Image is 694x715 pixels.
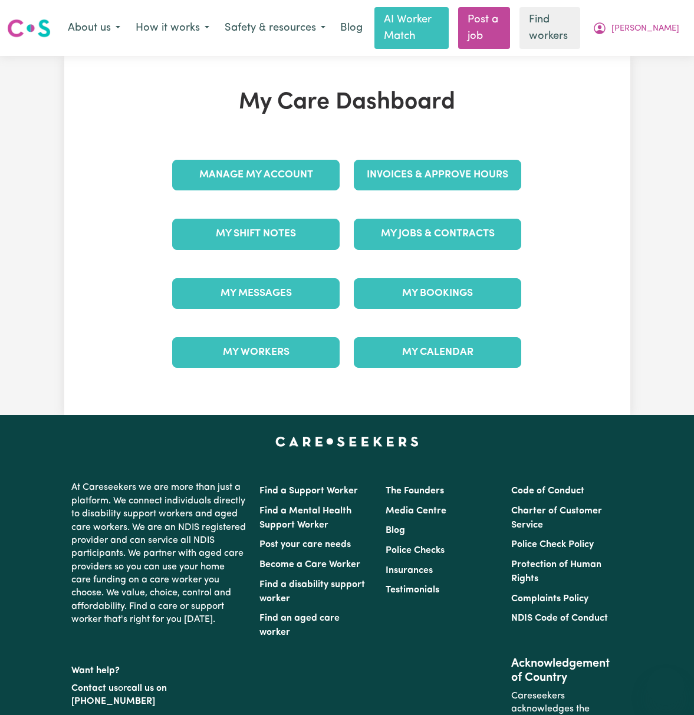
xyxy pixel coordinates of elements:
a: Police Check Policy [511,540,594,549]
img: Careseekers logo [7,18,51,39]
button: About us [60,16,128,41]
a: Insurances [386,566,433,575]
h1: My Care Dashboard [165,89,528,117]
a: Manage My Account [172,160,340,190]
a: My Bookings [354,278,521,309]
a: Blog [386,526,405,535]
a: My Calendar [354,337,521,368]
a: My Jobs & Contracts [354,219,521,249]
a: Find workers [519,7,580,49]
a: My Messages [172,278,340,309]
button: My Account [585,16,687,41]
a: Become a Care Worker [259,560,360,569]
p: or [71,677,246,713]
a: Find an aged care worker [259,614,340,637]
a: Police Checks [386,546,445,555]
a: My Workers [172,337,340,368]
button: How it works [128,16,217,41]
a: AI Worker Match [374,7,449,49]
a: Post your care needs [259,540,351,549]
a: Invoices & Approve Hours [354,160,521,190]
a: Find a Support Worker [259,486,358,496]
iframe: Button to launch messaging window [647,668,685,706]
a: Find a Mental Health Support Worker [259,506,351,530]
span: [PERSON_NAME] [611,22,679,35]
a: Post a job [458,7,510,49]
a: Charter of Customer Service [511,506,602,530]
a: Careseekers logo [7,15,51,42]
a: Find a disability support worker [259,580,365,604]
button: Safety & resources [217,16,333,41]
a: Complaints Policy [511,594,588,604]
a: Contact us [71,684,118,693]
h2: Acknowledgement of Country [511,657,623,685]
a: Blog [333,15,370,41]
a: My Shift Notes [172,219,340,249]
a: The Founders [386,486,444,496]
a: Testimonials [386,585,439,595]
a: Protection of Human Rights [511,560,601,584]
p: Want help? [71,660,246,677]
p: At Careseekers we are more than just a platform. We connect individuals directly to disability su... [71,476,246,631]
a: Code of Conduct [511,486,584,496]
a: NDIS Code of Conduct [511,614,608,623]
a: Media Centre [386,506,446,516]
a: Careseekers home page [275,436,419,446]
